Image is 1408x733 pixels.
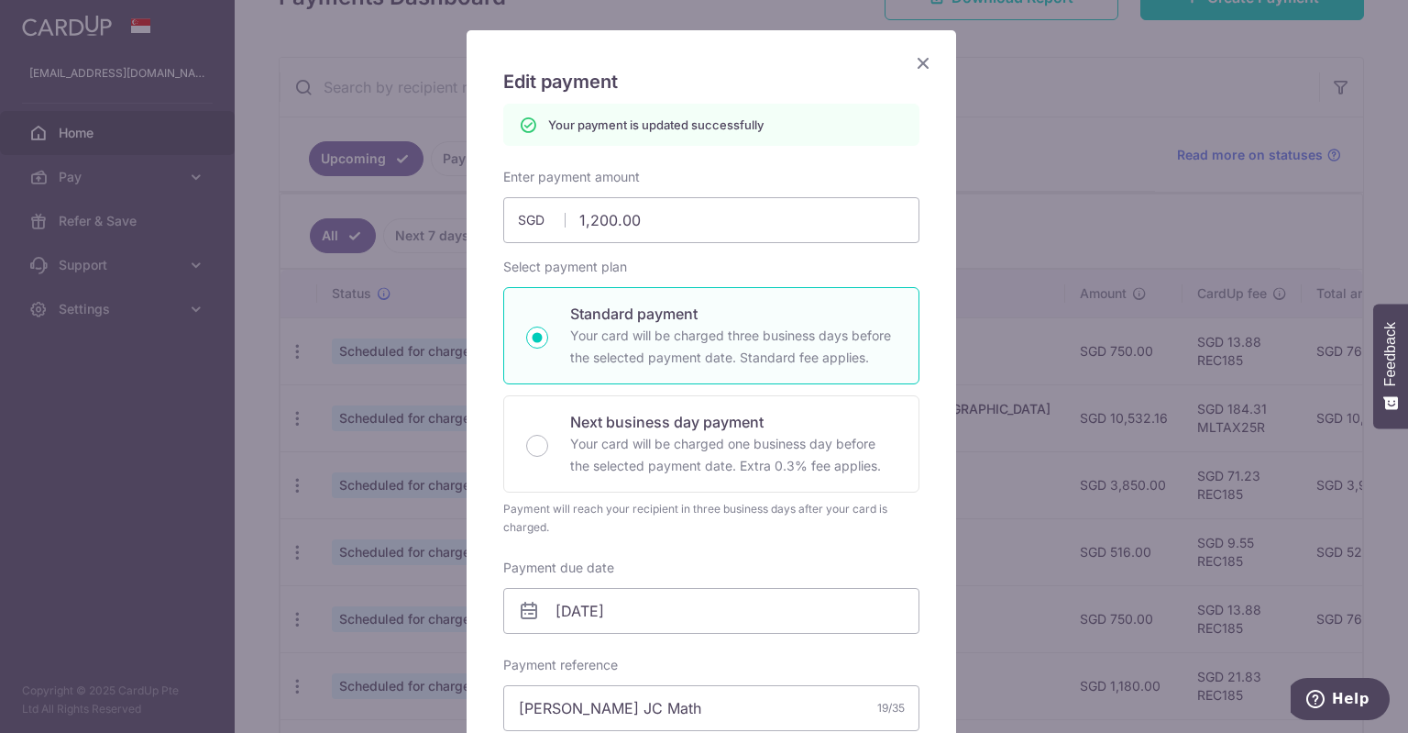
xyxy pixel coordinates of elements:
button: Feedback - Show survey [1373,304,1408,428]
iframe: Opens a widget where you can find more information [1291,678,1390,724]
p: Your payment is updated successfully [548,116,764,134]
p: Standard payment [570,303,896,325]
label: Enter payment amount [503,168,640,186]
input: 0.00 [503,197,919,243]
p: Next business day payment [570,411,896,433]
div: Payment will reach your recipient in three business days after your card is charged. [503,500,919,537]
label: Select payment plan [503,258,627,276]
h5: Edit payment [503,67,919,96]
label: Payment due date [503,559,614,577]
span: SGD [518,211,566,229]
p: Your card will be charged one business day before the selected payment date. Extra 0.3% fee applies. [570,433,896,477]
input: DD / MM / YYYY [503,588,919,634]
div: 19/35 [877,699,905,717]
button: Close [912,52,934,74]
p: Your card will be charged three business days before the selected payment date. Standard fee appl... [570,325,896,369]
span: Feedback [1382,322,1399,386]
label: Payment reference [503,656,618,674]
